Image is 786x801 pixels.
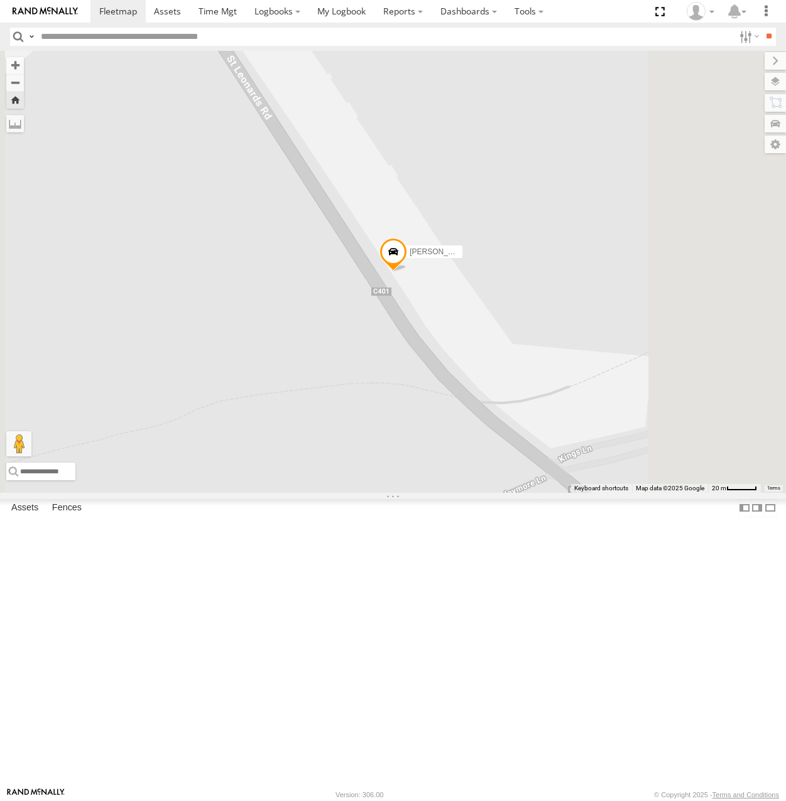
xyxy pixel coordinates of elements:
label: Dock Summary Table to the Left [738,499,751,517]
label: Fences [46,500,88,517]
label: Measure [6,115,24,132]
span: 20 m [712,485,726,492]
label: Assets [5,500,45,517]
span: Map data ©2025 Google [636,485,704,492]
button: Zoom out [6,74,24,92]
a: Terms (opens in new tab) [767,485,780,490]
button: Keyboard shortcuts [574,484,628,493]
button: Zoom Home [6,92,24,109]
span: [PERSON_NAME] [410,247,472,255]
label: Search Filter Options [734,28,761,46]
div: © Copyright 2025 - [654,791,779,798]
label: Hide Summary Table [764,499,777,517]
label: Search Query [26,28,36,46]
button: Zoom in [6,57,24,74]
a: Terms and Conditions [712,791,779,798]
button: Map Scale: 20 m per 45 pixels [708,484,761,493]
a: Visit our Website [7,788,65,801]
button: Drag Pegman onto the map to open Street View [6,431,31,456]
div: Simon Lionetti [682,2,719,21]
label: Dock Summary Table to the Right [751,499,763,517]
div: Version: 306.00 [336,791,383,798]
img: rand-logo.svg [13,7,78,16]
label: Map Settings [765,136,786,153]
